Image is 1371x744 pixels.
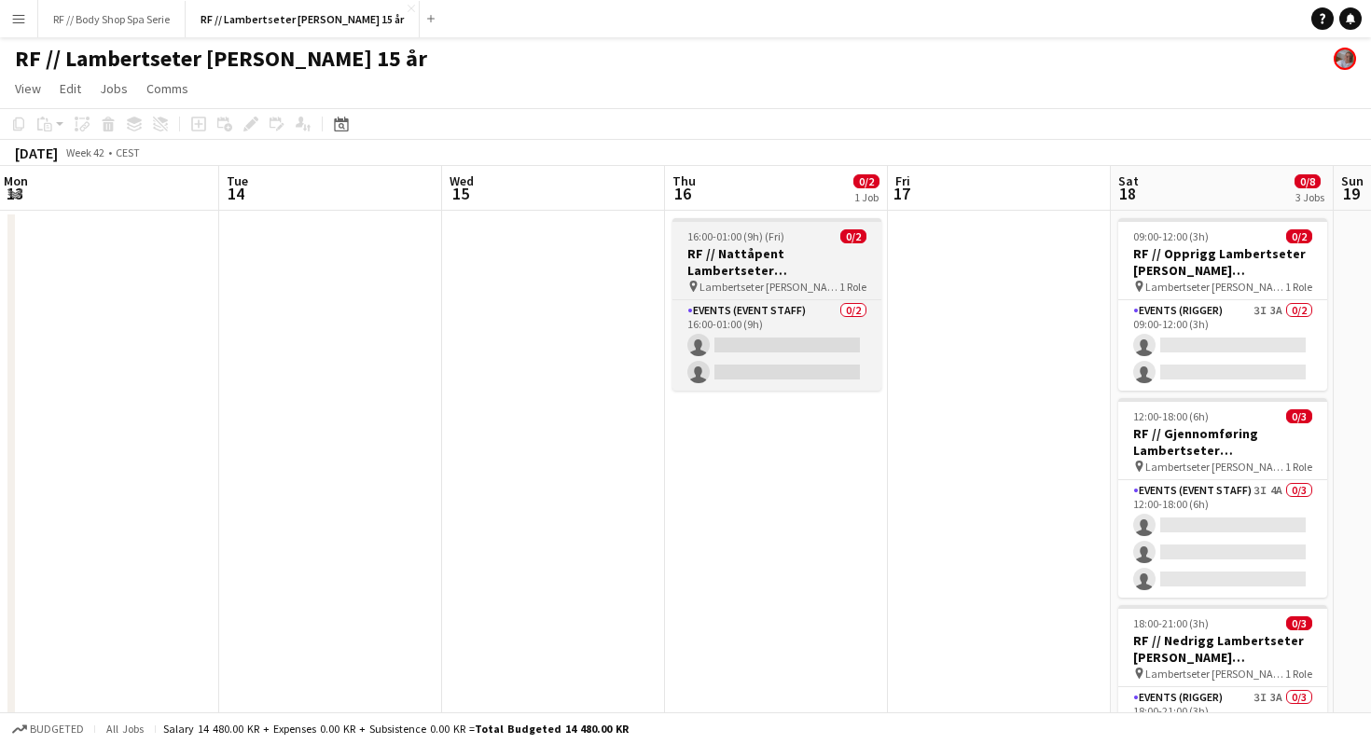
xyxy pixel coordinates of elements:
div: 1 Job [854,190,879,204]
span: Thu [672,172,696,189]
app-job-card: 09:00-12:00 (3h)0/2RF // Opprigg Lambertseter [PERSON_NAME] bursdagsfeiring Lambertseter [PERSON_... [1118,218,1327,391]
span: 1 Role [1285,667,1312,681]
span: All jobs [103,722,147,736]
span: Lambertseter [PERSON_NAME] [699,280,839,294]
span: 1 Role [1285,280,1312,294]
span: Week 42 [62,145,108,159]
a: Comms [139,76,196,101]
h1: RF // Lambertseter [PERSON_NAME] 15 år [15,45,427,73]
div: CEST [116,145,140,159]
span: 12:00-18:00 (6h) [1133,409,1209,423]
span: 13 [1,183,28,204]
a: View [7,76,48,101]
h3: RF // Nattåpent Lambertseter [PERSON_NAME] [672,245,881,279]
span: 18 [1115,183,1139,204]
span: Lambertseter [PERSON_NAME] [1145,667,1285,681]
button: RF // Body Shop Spa Serie [38,1,186,37]
span: 0/3 [1286,409,1312,423]
app-user-avatar: Tina Raugstad [1334,48,1356,70]
span: Fri [895,172,910,189]
span: Wed [450,172,474,189]
span: 0/2 [853,174,879,188]
span: Budgeted [30,723,84,736]
span: 0/2 [840,229,866,243]
app-card-role: Events (Event Staff)0/216:00-01:00 (9h) [672,300,881,391]
span: View [15,80,41,97]
app-job-card: 16:00-01:00 (9h) (Fri)0/2RF // Nattåpent Lambertseter [PERSON_NAME] Lambertseter [PERSON_NAME]1 R... [672,218,881,391]
a: Edit [52,76,89,101]
span: 0/8 [1295,174,1321,188]
span: Lambertseter [PERSON_NAME] [1145,460,1285,474]
span: 09:00-12:00 (3h) [1133,229,1209,243]
app-card-role: Events (Rigger)3I3A0/209:00-12:00 (3h) [1118,300,1327,391]
span: Tue [227,172,248,189]
span: Mon [4,172,28,189]
span: 18:00-21:00 (3h) [1133,616,1209,630]
span: 14 [224,183,248,204]
div: 3 Jobs [1295,190,1324,204]
button: Budgeted [9,719,87,739]
span: Sat [1118,172,1139,189]
a: Jobs [92,76,135,101]
h3: RF // Gjennomføring Lambertseter [PERSON_NAME] bursdagsfeiring [1118,425,1327,459]
span: Total Budgeted 14 480.00 KR [475,722,629,736]
span: 0/3 [1286,616,1312,630]
span: 1 Role [1285,460,1312,474]
h3: RF // Nedrigg Lambertseter [PERSON_NAME] bursdagsfeiring [1118,632,1327,666]
span: 17 [893,183,910,204]
div: Salary 14 480.00 KR + Expenses 0.00 KR + Subsistence 0.00 KR = [163,722,629,736]
app-card-role: Events (Event Staff)3I4A0/312:00-18:00 (6h) [1118,480,1327,598]
span: 19 [1338,183,1364,204]
span: Lambertseter [PERSON_NAME] [1145,280,1285,294]
span: Jobs [100,80,128,97]
span: Comms [146,80,188,97]
span: 15 [447,183,474,204]
span: Edit [60,80,81,97]
span: Sun [1341,172,1364,189]
h3: RF // Opprigg Lambertseter [PERSON_NAME] bursdagsfeiring [1118,245,1327,279]
span: 16:00-01:00 (9h) (Fri) [687,229,784,243]
button: RF // Lambertseter [PERSON_NAME] 15 år [186,1,420,37]
span: 1 Role [839,280,866,294]
span: 16 [670,183,696,204]
app-job-card: 12:00-18:00 (6h)0/3RF // Gjennomføring Lambertseter [PERSON_NAME] bursdagsfeiring Lambertseter [P... [1118,398,1327,598]
span: 0/2 [1286,229,1312,243]
div: [DATE] [15,144,58,162]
